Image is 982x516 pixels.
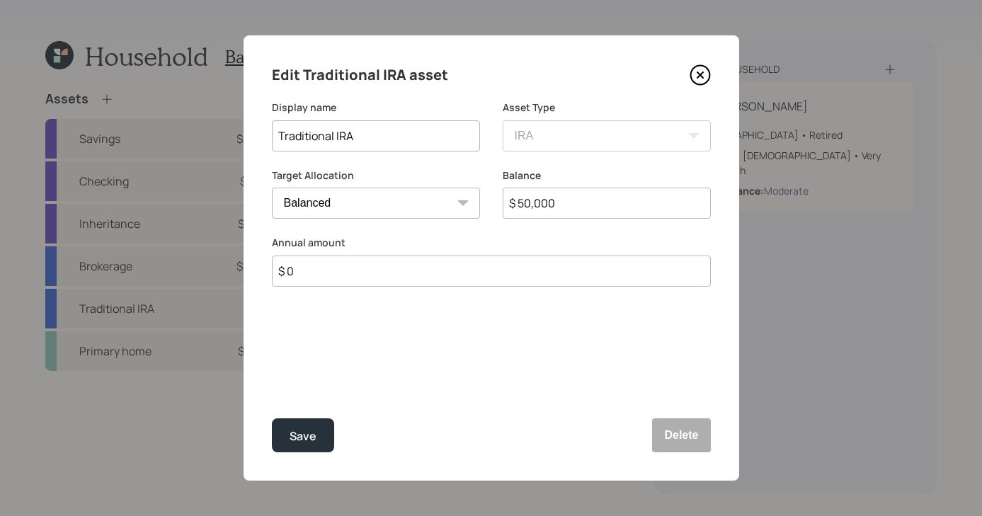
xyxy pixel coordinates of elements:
[272,101,480,115] label: Display name
[290,427,316,446] div: Save
[503,168,711,183] label: Balance
[272,418,334,452] button: Save
[272,64,448,86] h4: Edit Traditional IRA asset
[503,101,711,115] label: Asset Type
[652,418,710,452] button: Delete
[272,168,480,183] label: Target Allocation
[272,236,711,250] label: Annual amount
